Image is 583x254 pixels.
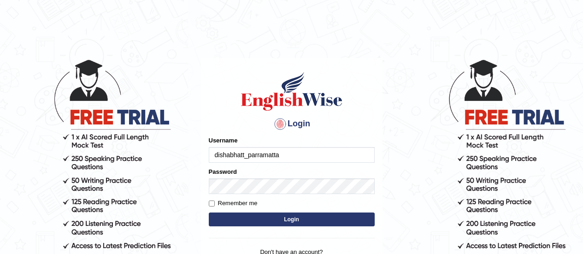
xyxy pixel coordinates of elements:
h4: Login [209,117,375,131]
label: Password [209,167,237,176]
label: Username [209,136,238,145]
button: Login [209,213,375,226]
input: Remember me [209,201,215,207]
img: Logo of English Wise sign in for intelligent practice with AI [239,71,344,112]
label: Remember me [209,199,258,208]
